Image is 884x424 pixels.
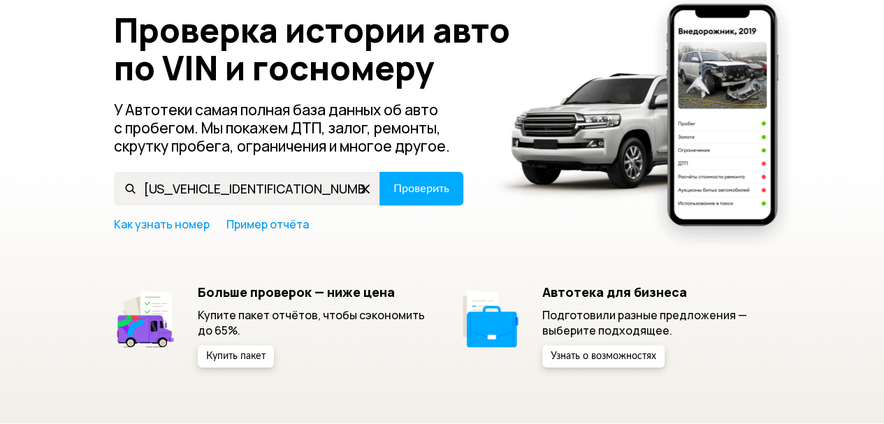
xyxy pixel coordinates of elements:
span: Узнать о возможностях [551,351,656,361]
p: Купите пакет отчётов, чтобы сэкономить до 65%. [198,307,426,338]
h5: Автотека для бизнеса [542,284,771,300]
button: Узнать о возможностях [542,345,665,367]
input: VIN, госномер, номер кузова [114,172,380,205]
button: Проверить [379,172,463,205]
p: У Автотеки самая полная база данных об авто с пробегом. Мы покажем ДТП, залог, ремонты, скрутку п... [114,101,465,155]
h5: Больше проверок — ниже цена [198,284,426,300]
h1: Проверка истории авто по VIN и госномеру [114,11,531,87]
button: Купить пакет [198,345,274,367]
span: Проверить [393,183,449,194]
a: Как узнать номер [114,217,210,232]
a: Пример отчёта [226,217,309,232]
span: Купить пакет [206,351,266,361]
p: Подготовили разные предложения — выберите подходящее. [542,307,771,338]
